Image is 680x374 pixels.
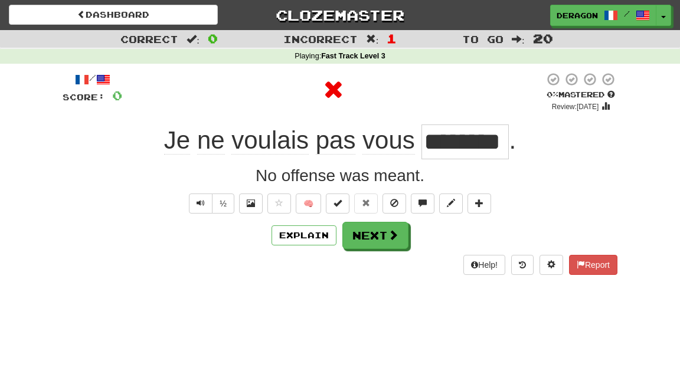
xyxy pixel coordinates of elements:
[467,193,491,214] button: Add to collection (alt+a)
[387,31,397,45] span: 1
[212,193,234,214] button: ½
[120,33,178,45] span: Correct
[509,126,516,154] span: .
[316,126,356,155] span: pas
[547,90,558,99] span: 0 %
[511,255,534,275] button: Round history (alt+y)
[544,90,617,100] div: Mastered
[197,126,225,155] span: ne
[283,33,358,45] span: Incorrect
[463,255,505,275] button: Help!
[462,33,504,45] span: To go
[236,5,444,25] a: Clozemaster
[439,193,463,214] button: Edit sentence (alt+d)
[63,72,122,87] div: /
[9,5,218,25] a: Dashboard
[267,193,291,214] button: Favorite sentence (alt+f)
[189,193,212,214] button: Play sentence audio (ctl+space)
[550,5,656,26] a: Deragon /
[187,193,234,214] div: Text-to-speech controls
[187,34,200,44] span: :
[382,193,406,214] button: Ignore sentence (alt+i)
[624,9,630,18] span: /
[231,126,309,155] span: voulais
[326,193,349,214] button: Set this sentence to 100% Mastered (alt+m)
[208,31,218,45] span: 0
[272,225,336,245] button: Explain
[342,222,408,249] button: Next
[552,103,599,111] small: Review: [DATE]
[411,193,434,214] button: Discuss sentence (alt+u)
[63,92,105,102] span: Score:
[354,193,378,214] button: Reset to 0% Mastered (alt+r)
[362,126,415,155] span: vous
[512,34,525,44] span: :
[63,164,617,188] div: No offense was meant.
[533,31,553,45] span: 20
[164,126,190,155] span: Je
[557,10,598,21] span: Deragon
[366,34,379,44] span: :
[569,255,617,275] button: Report
[239,193,263,214] button: Show image (alt+x)
[296,193,321,214] button: 🧠
[321,52,385,60] strong: Fast Track Level 3
[112,88,122,103] span: 0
